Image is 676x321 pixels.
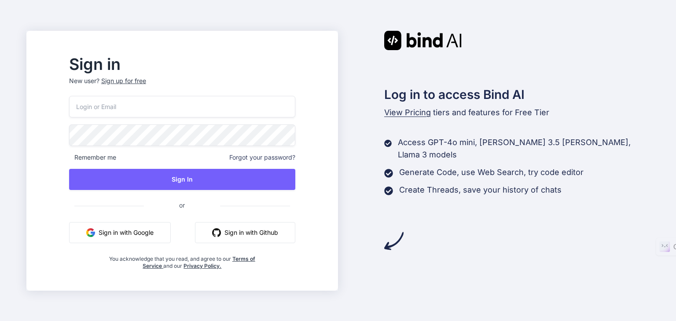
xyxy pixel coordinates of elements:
[143,255,255,269] a: Terms of Service
[384,106,650,119] p: tiers and features for Free Tier
[384,231,404,251] img: arrow
[229,153,295,162] span: Forgot your password?
[69,57,295,71] h2: Sign in
[399,166,584,179] p: Generate Code, use Web Search, try code editor
[69,222,171,243] button: Sign in with Google
[384,108,431,117] span: View Pricing
[398,136,650,161] p: Access GPT-4o mini, [PERSON_NAME] 3.5 [PERSON_NAME], Llama 3 models
[69,153,116,162] span: Remember me
[384,85,650,104] h2: Log in to access Bind AI
[184,263,221,269] a: Privacy Policy.
[69,96,295,117] input: Login or Email
[69,169,295,190] button: Sign In
[101,77,146,85] div: Sign up for free
[107,250,257,270] div: You acknowledge that you read, and agree to our and our
[86,228,95,237] img: google
[195,222,295,243] button: Sign in with Github
[144,194,220,216] span: or
[399,184,562,196] p: Create Threads, save your history of chats
[384,31,462,50] img: Bind AI logo
[69,77,295,96] p: New user?
[212,228,221,237] img: github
